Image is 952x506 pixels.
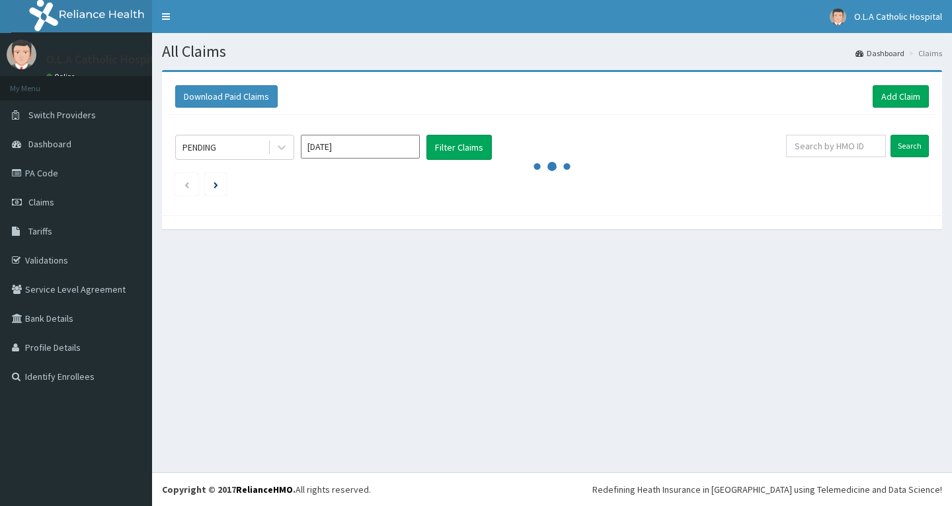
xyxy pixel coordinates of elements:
[891,135,929,157] input: Search
[175,85,278,108] button: Download Paid Claims
[426,135,492,160] button: Filter Claims
[873,85,929,108] a: Add Claim
[28,225,52,237] span: Tariffs
[46,54,164,65] p: O.L.A Catholic Hospital
[855,48,904,59] a: Dashboard
[854,11,942,22] span: O.L.A Catholic Hospital
[786,135,886,157] input: Search by HMO ID
[830,9,846,25] img: User Image
[906,48,942,59] li: Claims
[214,178,218,190] a: Next page
[46,72,78,81] a: Online
[182,141,216,154] div: PENDING
[162,484,296,495] strong: Copyright © 2017 .
[28,138,71,150] span: Dashboard
[184,178,190,190] a: Previous page
[152,472,952,506] footer: All rights reserved.
[7,40,36,69] img: User Image
[236,484,293,495] a: RelianceHMO
[301,135,420,159] input: Select Month and Year
[162,43,942,60] h1: All Claims
[28,196,54,208] span: Claims
[532,147,572,186] svg: audio-loading
[28,109,96,121] span: Switch Providers
[592,483,942,496] div: Redefining Heath Insurance in [GEOGRAPHIC_DATA] using Telemedicine and Data Science!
